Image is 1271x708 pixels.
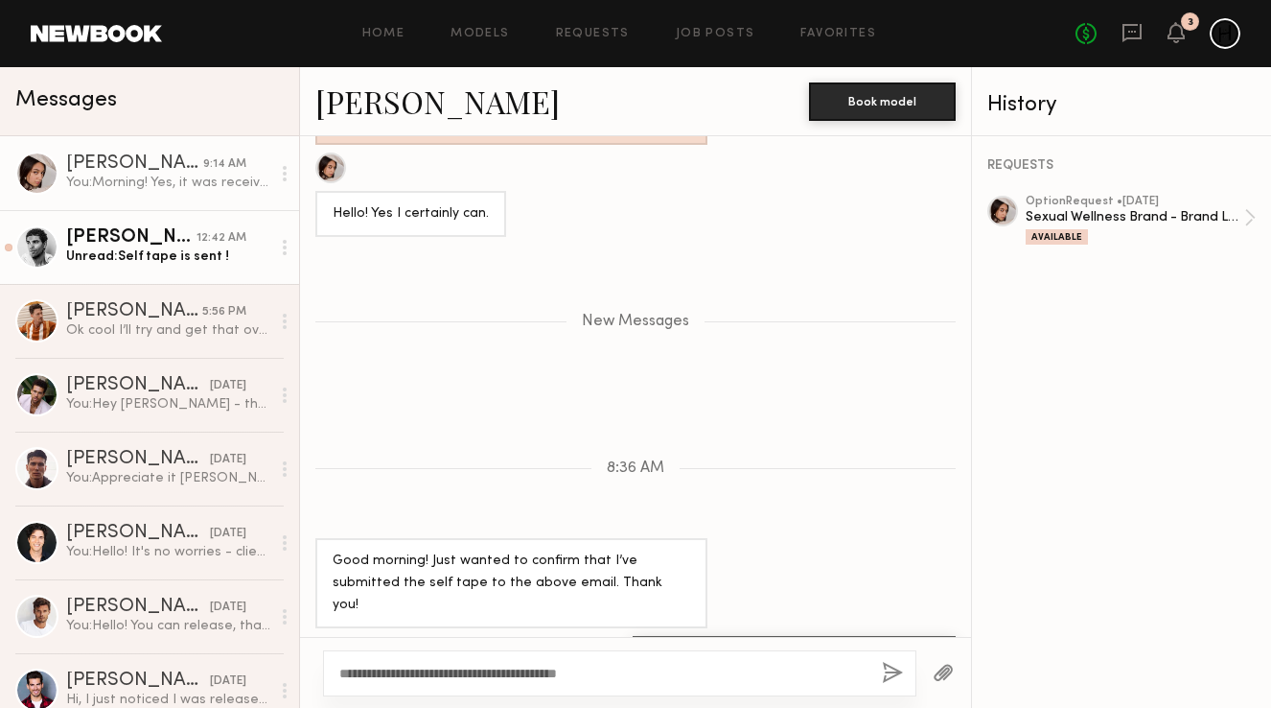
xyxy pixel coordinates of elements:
div: [DATE] [210,599,246,617]
div: Available [1026,229,1088,245]
div: You: Hey [PERSON_NAME] - thank you for letting us know you're available for the shoot on the 26th... [66,395,270,413]
div: [DATE] [210,451,246,469]
div: Hello! Yes I certainly can. [333,203,489,225]
div: Unread: Self tape is sent ! [66,248,270,266]
button: Book model [809,83,956,121]
div: [DATE] [210,525,246,543]
div: [PERSON_NAME] [66,450,210,469]
div: You: Hello! It's no worries - client ended up confirming another talent but we appreciate you! [66,543,270,561]
div: You: Hello! You can release, thank you! [66,617,270,635]
div: [PERSON_NAME] [66,154,203,174]
a: Book model [809,92,956,108]
span: Messages [15,89,117,111]
div: [PERSON_NAME] [66,672,210,691]
div: [DATE] [210,673,246,691]
div: History [987,94,1256,116]
a: Requests [556,28,630,40]
a: Favorites [800,28,876,40]
div: You: Appreciate it [PERSON_NAME]! [66,469,270,487]
div: Good morning! Just wanted to confirm that I’ve submitted the self tape to the above email. Thank ... [333,551,690,617]
span: New Messages [582,314,689,330]
div: 12:42 AM [196,229,246,248]
a: Job Posts [676,28,755,40]
div: REQUESTS [987,159,1256,173]
div: option Request • [DATE] [1026,196,1244,208]
div: 9:14 AM [203,155,246,174]
div: [PERSON_NAME] [66,228,196,248]
div: [PERSON_NAME] [66,598,210,617]
div: [PERSON_NAME] [66,376,210,395]
div: You: Morning! Yes, it was received, thanks so much [66,174,270,192]
a: [PERSON_NAME] [315,81,560,122]
div: [DATE] [210,377,246,395]
div: [PERSON_NAME] [66,524,210,543]
div: 5:56 PM [202,303,246,321]
div: Ok cool I’ll try and get that over asap [66,321,270,340]
div: [PERSON_NAME] [66,302,202,321]
div: Sexual Wellness Brand - Brand Launch Shoot [1026,208,1244,226]
a: Home [362,28,405,40]
a: Models [451,28,509,40]
span: 8:36 AM [607,460,664,477]
div: 3 [1188,17,1193,28]
a: optionRequest •[DATE]Sexual Wellness Brand - Brand Launch ShootAvailable [1026,196,1256,245]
